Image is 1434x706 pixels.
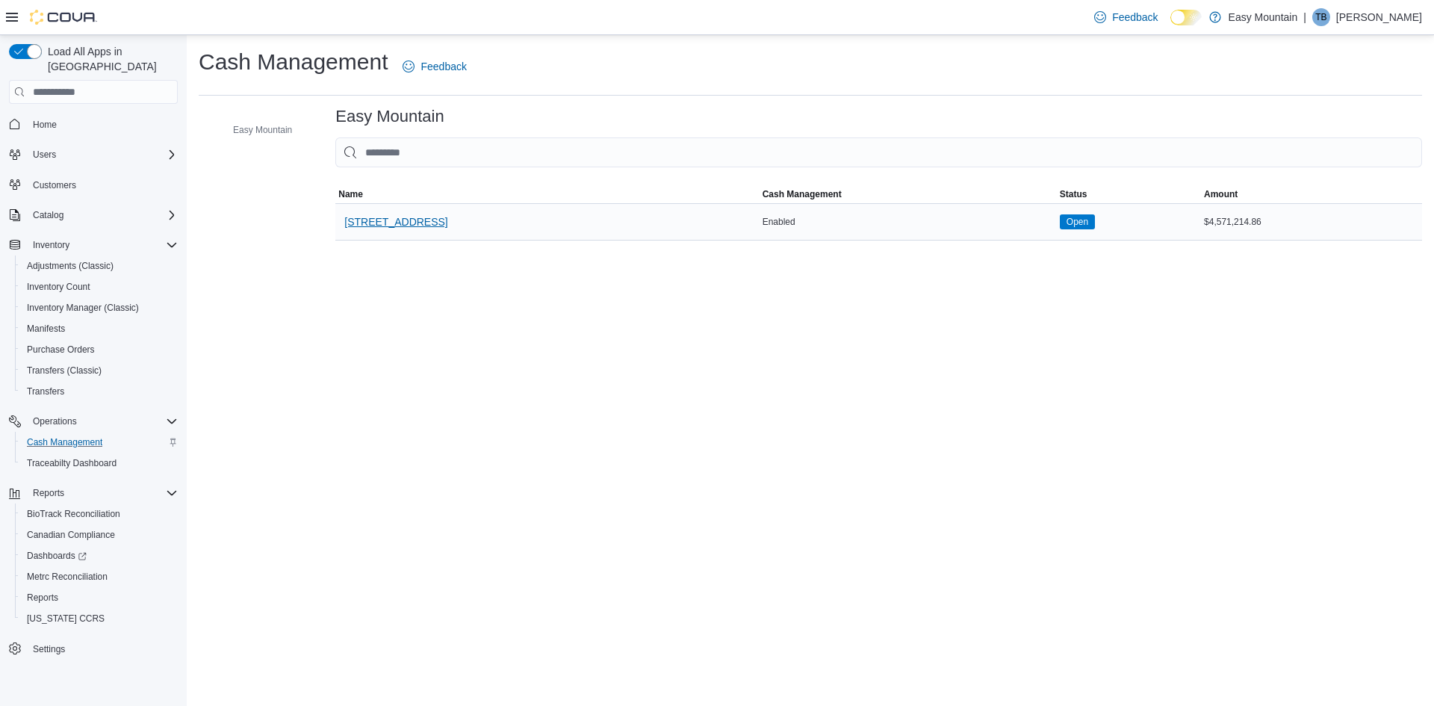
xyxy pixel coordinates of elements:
[21,341,178,359] span: Purchase Orders
[27,206,69,224] button: Catalog
[212,121,298,139] button: Easy Mountain
[27,592,58,604] span: Reports
[21,299,178,317] span: Inventory Manager (Classic)
[21,526,178,544] span: Canadian Compliance
[27,640,71,658] a: Settings
[3,638,184,660] button: Settings
[338,207,453,237] button: [STREET_ADDRESS]
[397,52,472,81] a: Feedback
[1336,8,1422,26] p: [PERSON_NAME]
[21,433,108,451] a: Cash Management
[21,341,101,359] a: Purchase Orders
[21,320,178,338] span: Manifests
[21,383,70,400] a: Transfers
[21,362,178,380] span: Transfers (Classic)
[27,457,117,469] span: Traceabilty Dashboard
[21,505,126,523] a: BioTrack Reconciliation
[1303,8,1306,26] p: |
[763,188,842,200] span: Cash Management
[33,239,69,251] span: Inventory
[1060,214,1095,229] span: Open
[15,360,184,381] button: Transfers (Classic)
[27,323,65,335] span: Manifests
[21,278,96,296] a: Inventory Count
[15,608,184,629] button: [US_STATE] CCRS
[1201,185,1422,203] button: Amount
[335,137,1422,167] input: This is a search bar. As you type, the results lower in the page will automatically filter.
[33,643,65,655] span: Settings
[27,344,95,356] span: Purchase Orders
[15,453,184,474] button: Traceabilty Dashboard
[21,589,64,607] a: Reports
[27,508,120,520] span: BioTrack Reconciliation
[21,454,122,472] a: Traceabilty Dashboard
[338,188,363,200] span: Name
[1170,25,1171,26] span: Dark Mode
[1170,10,1202,25] input: Dark Mode
[30,10,97,25] img: Cova
[21,278,178,296] span: Inventory Count
[27,484,178,502] span: Reports
[9,107,178,699] nav: Complex example
[760,213,1057,231] div: Enabled
[21,362,108,380] a: Transfers (Classic)
[27,550,87,562] span: Dashboards
[27,206,178,224] span: Catalog
[27,436,102,448] span: Cash Management
[335,108,444,126] h3: Easy Mountain
[27,176,82,194] a: Customers
[760,185,1057,203] button: Cash Management
[1060,188,1087,200] span: Status
[21,610,111,628] a: [US_STATE] CCRS
[15,339,184,360] button: Purchase Orders
[27,640,178,658] span: Settings
[15,256,184,276] button: Adjustments (Classic)
[1057,185,1201,203] button: Status
[21,568,178,586] span: Metrc Reconciliation
[27,176,178,194] span: Customers
[21,568,114,586] a: Metrc Reconciliation
[15,432,184,453] button: Cash Management
[3,144,184,165] button: Users
[3,235,184,256] button: Inventory
[27,260,114,272] span: Adjustments (Classic)
[27,281,90,293] span: Inventory Count
[15,504,184,524] button: BioTrack Reconciliation
[3,411,184,432] button: Operations
[1088,2,1164,32] a: Feedback
[15,545,184,566] a: Dashboards
[33,119,57,131] span: Home
[15,297,184,318] button: Inventory Manager (Classic)
[21,383,178,400] span: Transfers
[33,487,64,499] span: Reports
[33,209,63,221] span: Catalog
[21,589,178,607] span: Reports
[21,257,119,275] a: Adjustments (Classic)
[1112,10,1158,25] span: Feedback
[33,179,76,191] span: Customers
[27,385,64,397] span: Transfers
[27,236,178,254] span: Inventory
[21,547,178,565] span: Dashboards
[15,276,184,297] button: Inventory Count
[27,236,75,254] button: Inventory
[21,505,178,523] span: BioTrack Reconciliation
[21,257,178,275] span: Adjustments (Classic)
[27,613,105,625] span: [US_STATE] CCRS
[27,412,83,430] button: Operations
[27,146,62,164] button: Users
[15,524,184,545] button: Canadian Compliance
[1067,215,1088,229] span: Open
[33,415,77,427] span: Operations
[27,302,139,314] span: Inventory Manager (Classic)
[21,299,145,317] a: Inventory Manager (Classic)
[27,116,63,134] a: Home
[1229,8,1298,26] p: Easy Mountain
[15,566,184,587] button: Metrc Reconciliation
[15,587,184,608] button: Reports
[27,571,108,583] span: Metrc Reconciliation
[27,484,70,502] button: Reports
[335,185,759,203] button: Name
[1201,213,1422,231] div: $4,571,214.86
[21,547,93,565] a: Dashboards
